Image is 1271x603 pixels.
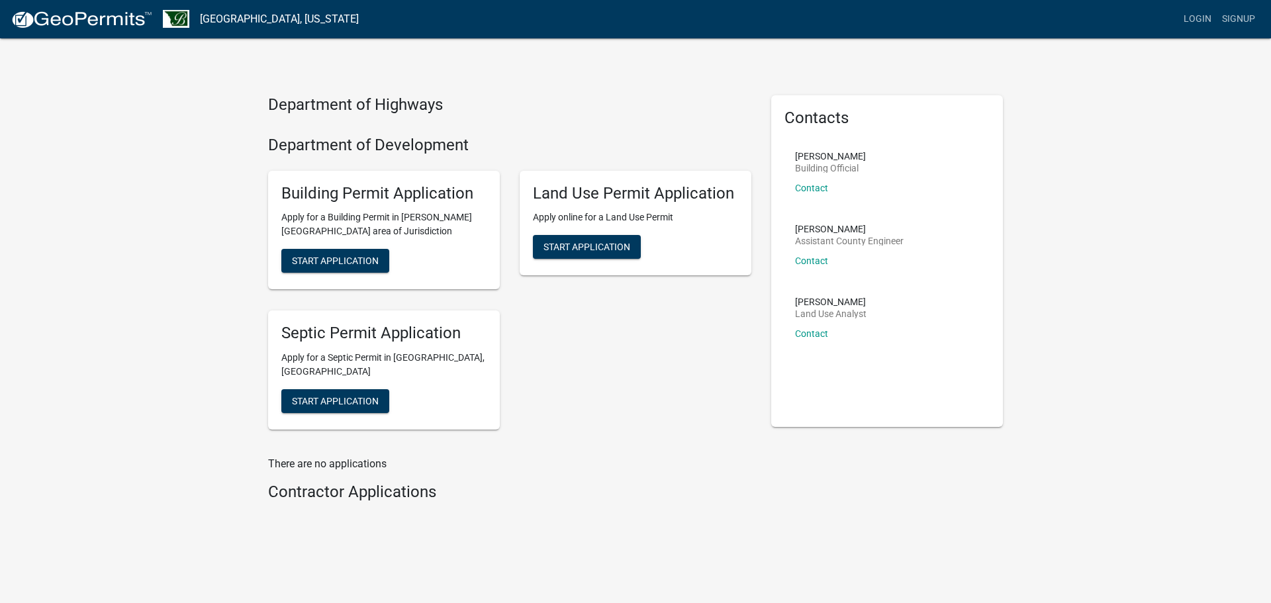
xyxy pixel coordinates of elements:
[268,95,751,115] h4: Department of Highways
[533,210,738,224] p: Apply online for a Land Use Permit
[163,10,189,28] img: Benton County, Minnesota
[795,224,904,234] p: [PERSON_NAME]
[795,255,828,266] a: Contact
[281,249,389,273] button: Start Application
[1217,7,1260,32] a: Signup
[268,483,751,502] h4: Contractor Applications
[200,8,359,30] a: [GEOGRAPHIC_DATA], [US_STATE]
[281,184,487,203] h5: Building Permit Application
[795,236,904,246] p: Assistant County Engineer
[281,389,389,413] button: Start Application
[268,483,751,507] wm-workflow-list-section: Contractor Applications
[795,297,867,306] p: [PERSON_NAME]
[533,235,641,259] button: Start Application
[268,136,751,155] h4: Department of Development
[795,163,866,173] p: Building Official
[795,152,866,161] p: [PERSON_NAME]
[292,255,379,266] span: Start Application
[795,328,828,339] a: Contact
[281,351,487,379] p: Apply for a Septic Permit in [GEOGRAPHIC_DATA], [GEOGRAPHIC_DATA]
[281,324,487,343] h5: Septic Permit Application
[543,242,630,252] span: Start Application
[292,396,379,406] span: Start Application
[795,309,867,318] p: Land Use Analyst
[1178,7,1217,32] a: Login
[268,456,751,472] p: There are no applications
[795,183,828,193] a: Contact
[281,210,487,238] p: Apply for a Building Permit in [PERSON_NAME][GEOGRAPHIC_DATA] area of Jurisdiction
[533,184,738,203] h5: Land Use Permit Application
[784,109,990,128] h5: Contacts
